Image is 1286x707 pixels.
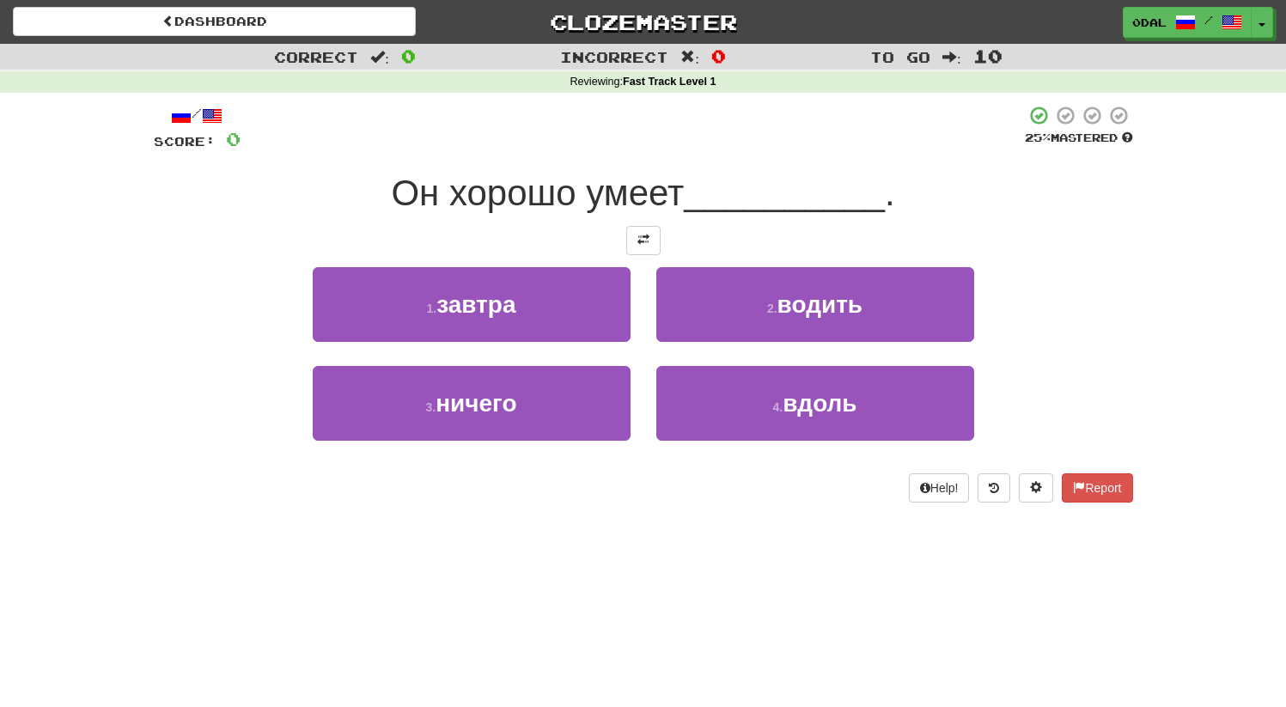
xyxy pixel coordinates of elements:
[426,302,436,315] small: 1 .
[626,226,661,255] button: Toggle translation (alt+t)
[391,173,684,213] span: Он хорошо умеет
[767,302,777,315] small: 2 .
[885,173,895,213] span: .
[274,48,358,65] span: Correct
[436,291,515,318] span: завтра
[1132,15,1167,30] span: 0dal
[226,128,241,149] span: 0
[680,50,699,64] span: :
[656,267,974,342] button: 2.водить
[623,76,716,88] strong: Fast Track Level 1
[442,7,844,37] a: Clozemaster
[1123,7,1252,38] a: 0dal /
[154,105,241,126] div: /
[370,50,389,64] span: :
[1025,131,1051,144] span: 25 %
[656,366,974,441] button: 4.вдоль
[313,366,631,441] button: 3.ничего
[870,48,930,65] span: To go
[560,48,668,65] span: Incorrect
[973,46,1003,66] span: 10
[772,400,783,414] small: 4 .
[1025,131,1133,146] div: Mastered
[1204,14,1213,26] span: /
[425,400,436,414] small: 3 .
[777,291,863,318] span: водить
[436,390,516,417] span: ничего
[13,7,416,36] a: Dashboard
[909,473,970,503] button: Help!
[313,267,631,342] button: 1.завтра
[783,390,856,417] span: вдоль
[1062,473,1132,503] button: Report
[942,50,961,64] span: :
[154,134,216,149] span: Score:
[711,46,726,66] span: 0
[401,46,416,66] span: 0
[684,173,885,213] span: __________
[978,473,1010,503] button: Round history (alt+y)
